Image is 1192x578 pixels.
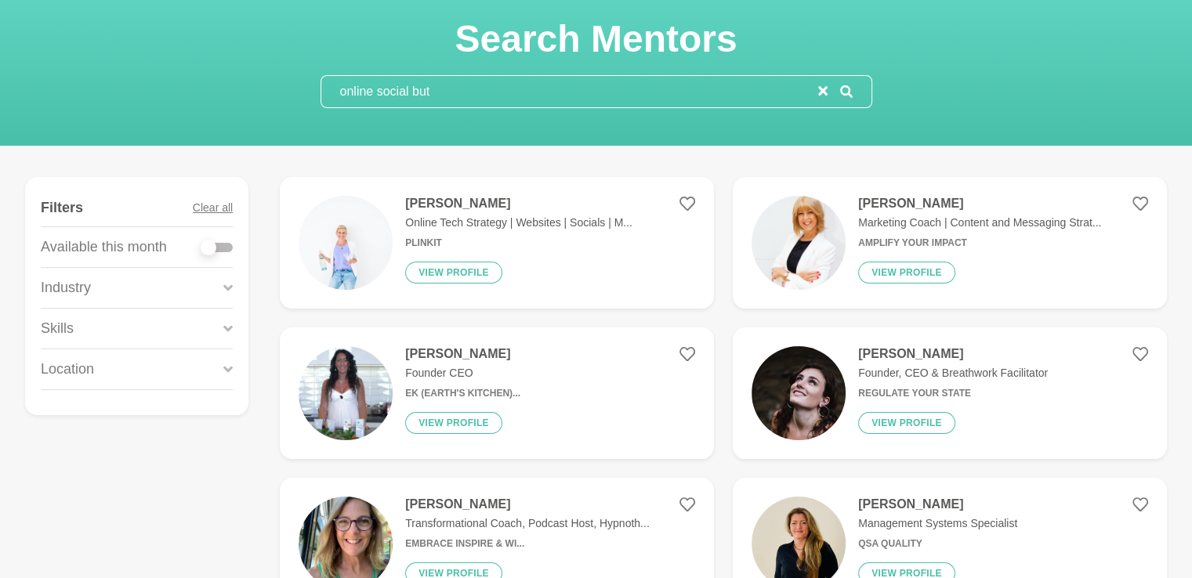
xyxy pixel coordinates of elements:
[280,177,714,309] a: [PERSON_NAME]Online Tech Strategy | Websites | Socials | M...PlinkitView profile
[733,177,1167,309] a: [PERSON_NAME]Marketing Coach | Content and Messaging Strat...Amplify Your ImpactView profile
[733,327,1167,459] a: [PERSON_NAME]Founder, CEO & Breathwork FacilitatorRegulate Your StateView profile
[858,346,1048,362] h4: [PERSON_NAME]
[193,190,233,226] button: Clear all
[858,515,1017,532] p: Management Systems Specialist
[280,327,714,459] a: [PERSON_NAME]Founder CEOEK (Earth's Kitchen)...View profile
[41,199,83,217] h4: Filters
[405,196,632,211] h4: [PERSON_NAME]
[858,388,1048,399] h6: Regulate Your State
[858,538,1017,550] h6: QSA Quality
[321,16,872,63] h1: Search Mentors
[41,359,94,380] p: Location
[405,237,632,249] h6: Plinkit
[405,412,502,434] button: View profile
[858,215,1101,231] p: Marketing Coach | Content and Messaging Strat...
[858,237,1101,249] h6: Amplify Your Impact
[41,237,167,258] p: Available this month
[41,318,74,339] p: Skills
[858,262,955,284] button: View profile
[405,388,520,399] h6: EK (Earth's Kitchen)...
[41,277,91,298] p: Industry
[405,262,502,284] button: View profile
[299,196,393,290] img: 6606889ac1a6905f8d8236cfe0e9496f07d28070-5600x4480.jpg
[405,365,520,381] p: Founder CEO
[321,76,818,107] input: Search mentors
[858,365,1048,381] p: Founder, CEO & Breathwork Facilitator
[405,215,632,231] p: Online Tech Strategy | Websites | Socials | M...
[405,515,650,532] p: Transformational Coach, Podcast Host, Hypnoth...
[858,196,1101,211] h4: [PERSON_NAME]
[858,497,1017,512] h4: [PERSON_NAME]
[405,538,650,550] h6: Embrace Inspire & Wi...
[299,346,393,440] img: 320bfa5a9cf45e8eb0f9c7836df498fa4040b849-540x540.jpg
[405,346,520,362] h4: [PERSON_NAME]
[752,196,846,290] img: a2641c0d7bf03d5e9d633abab72f2716cff6266a-1000x1134.png
[858,412,955,434] button: View profile
[752,346,846,440] img: 8185ea49deb297eade9a2e5250249276829a47cd-920x897.jpg
[405,497,650,512] h4: [PERSON_NAME]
